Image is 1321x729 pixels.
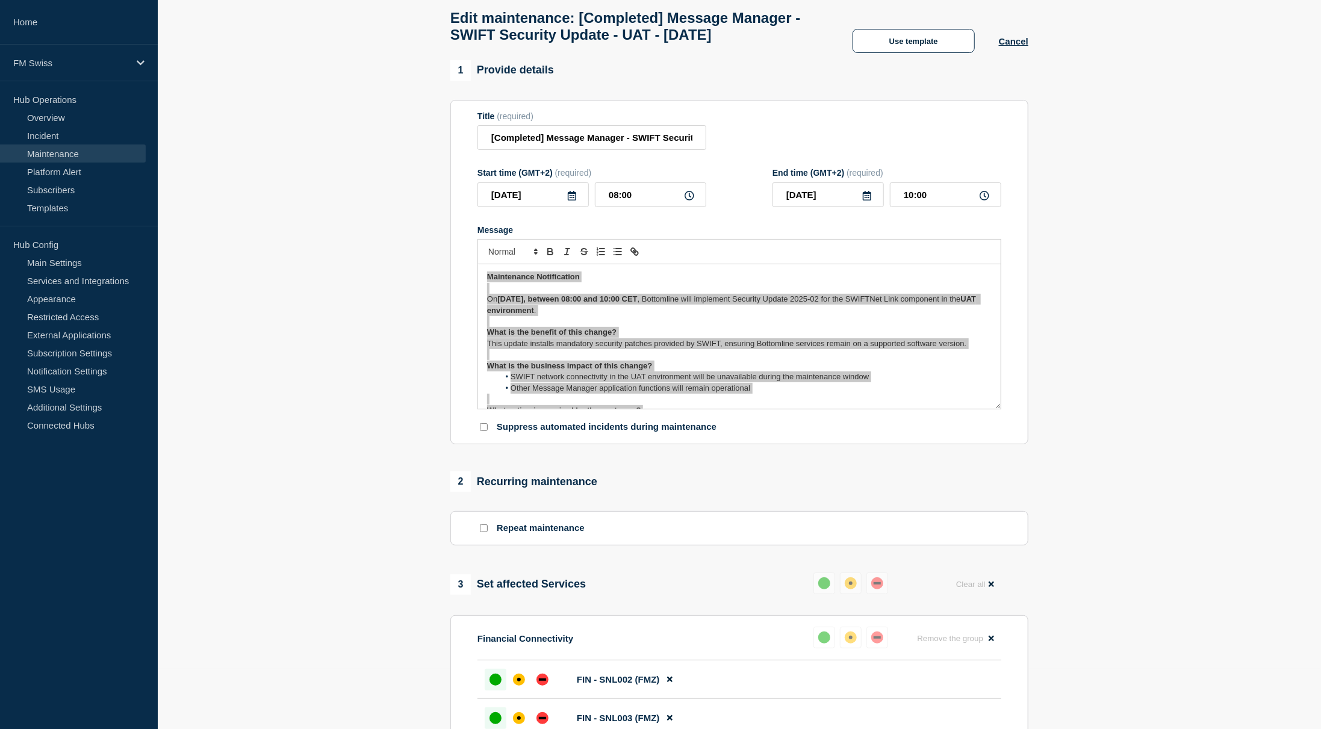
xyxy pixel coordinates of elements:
div: down [536,712,549,724]
div: Set affected Services [450,574,586,595]
span: FIN - SNL003 (FMZ) [577,713,660,723]
div: up [818,577,830,589]
span: Remove the group [917,634,983,643]
input: HH:MM [595,182,706,207]
span: (required) [555,168,592,178]
strong: What action is required by the customer? [487,406,641,415]
button: down [866,572,888,594]
span: 1 [450,60,471,81]
button: Remove the group [910,627,1001,650]
div: Message [478,264,1001,409]
button: affected [840,572,862,594]
input: Title [477,125,706,150]
span: Font size [483,244,542,259]
li: SWIFT network connectivity in the UAT environment will be unavailable during the maintenance window [499,371,992,382]
button: affected [840,627,862,648]
strong: What is the benefit of this change? [487,327,617,337]
div: up [490,712,502,724]
p: FM Swiss [13,58,129,68]
span: 3 [450,574,471,595]
span: (required) [847,168,883,178]
button: Use template [853,29,975,53]
h1: Edit maintenance: [Completed] Message Manager - SWIFT Security Update - UAT - [DATE] [450,10,828,43]
div: affected [513,674,525,686]
button: Toggle ordered list [592,244,609,259]
span: 2 [450,471,471,492]
div: Title [477,111,706,121]
input: HH:MM [890,182,1001,207]
div: affected [845,577,857,589]
div: down [536,674,549,686]
span: (required) [497,111,533,121]
button: up [813,627,835,648]
p: Financial Connectivity [477,633,573,644]
span: FIN - SNL002 (FMZ) [577,674,660,684]
button: Toggle strikethrough text [576,244,592,259]
strong: What is the business impact of this change? [487,361,653,370]
strong: Maintenance Notification [487,272,580,281]
div: affected [845,631,857,644]
button: Toggle italic text [559,244,576,259]
strong: UAT environment [487,294,978,314]
input: Repeat maintenance [480,524,488,532]
div: Start time (GMT+2) [477,168,706,178]
input: YYYY-MM-DD [477,182,589,207]
div: Recurring maintenance [450,471,597,492]
div: up [490,674,502,686]
div: up [818,631,830,644]
div: down [871,577,883,589]
button: up [813,572,835,594]
p: Suppress automated incidents during maintenance [497,421,716,433]
button: Cancel [999,36,1028,46]
p: On , Bottomline will implement Security Update 2025-02 for the SWIFTNet Link component in the . [487,294,992,316]
div: down [871,631,883,644]
button: Toggle bulleted list [609,244,626,259]
button: Toggle link [626,244,643,259]
li: Other Message Manager application functions will remain operational [499,383,992,394]
p: Repeat maintenance [497,523,585,534]
div: End time (GMT+2) [772,168,1001,178]
button: Clear all [949,572,1001,596]
div: Message [477,225,1001,235]
button: down [866,627,888,648]
button: Toggle bold text [542,244,559,259]
div: affected [513,712,525,724]
input: Suppress automated incidents during maintenance [480,423,488,431]
strong: [DATE], between 08:00 and 10:00 CET [497,294,637,303]
p: This update installs mandatory security patches provided by SWIFT, ensuring Bottomline services r... [487,338,992,349]
input: YYYY-MM-DD [772,182,884,207]
div: Provide details [450,60,554,81]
